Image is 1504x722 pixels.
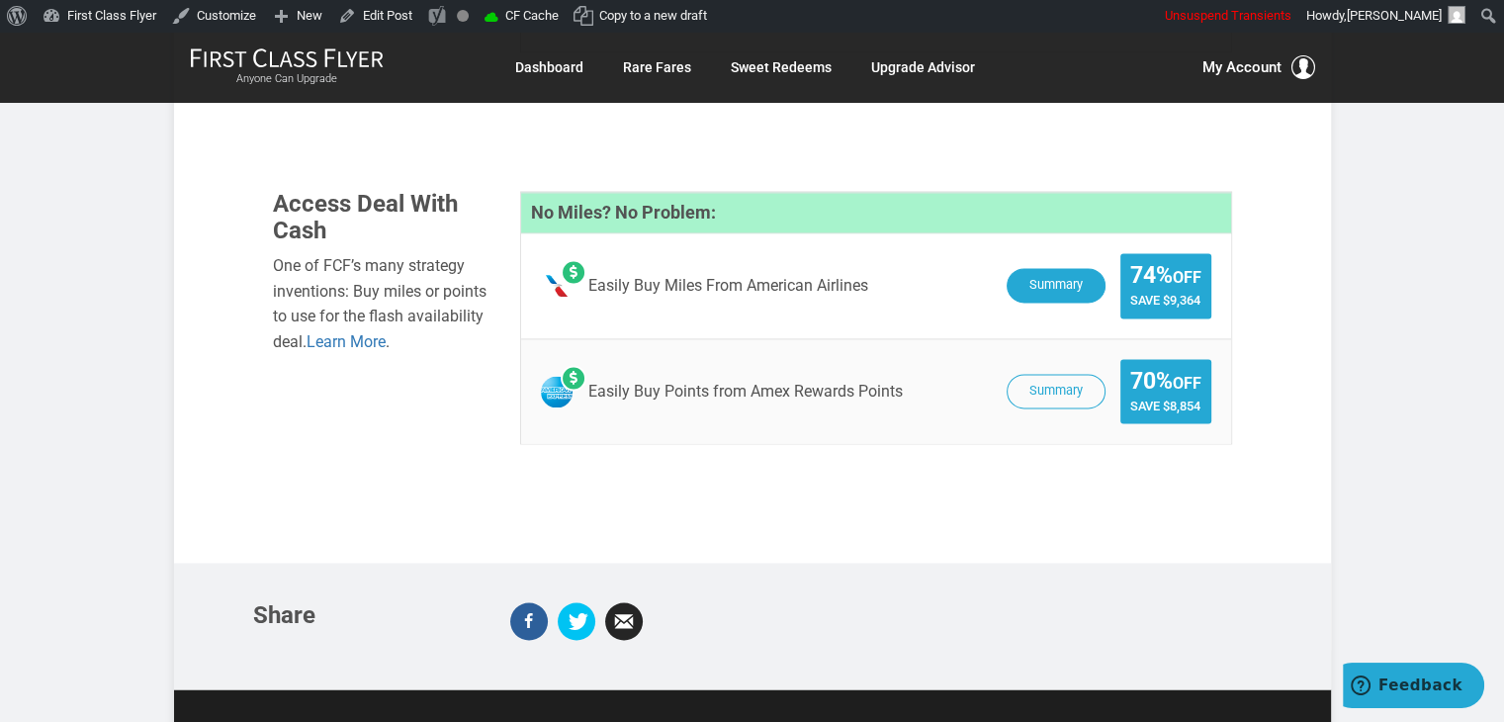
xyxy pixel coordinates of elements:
a: First Class FlyerAnyone Can Upgrade [190,47,384,87]
small: Off [1173,374,1201,393]
h4: No Miles? No Problem: [521,192,1231,233]
img: First Class Flyer [190,47,384,68]
a: Rare Fares [623,49,691,85]
span: Easily Buy Miles From American Airlines [588,277,868,295]
a: Learn More [307,332,386,351]
span: Save $8,854 [1130,399,1201,413]
a: Dashboard [515,49,583,85]
small: Anyone Can Upgrade [190,72,384,86]
span: 74% [1130,263,1201,288]
div: One of FCF’s many strategy inventions: Buy miles or points to use for the flash availability deal. . [273,253,490,354]
button: Summary [1007,268,1106,303]
iframe: Opens a widget where you can find more information [1343,663,1484,712]
button: Summary [1007,374,1106,408]
h3: Access Deal With Cash [273,191,490,243]
h3: Share [253,602,481,628]
span: Unsuspend Transients [1165,8,1291,23]
span: Save $9,364 [1130,293,1201,308]
span: Easily Buy Points from Amex Rewards Points [588,383,903,401]
small: Off [1173,268,1201,287]
span: [PERSON_NAME] [1347,8,1442,23]
button: My Account [1202,55,1315,79]
a: Upgrade Advisor [871,49,975,85]
span: My Account [1202,55,1282,79]
span: 70% [1130,369,1201,394]
a: Sweet Redeems [731,49,832,85]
